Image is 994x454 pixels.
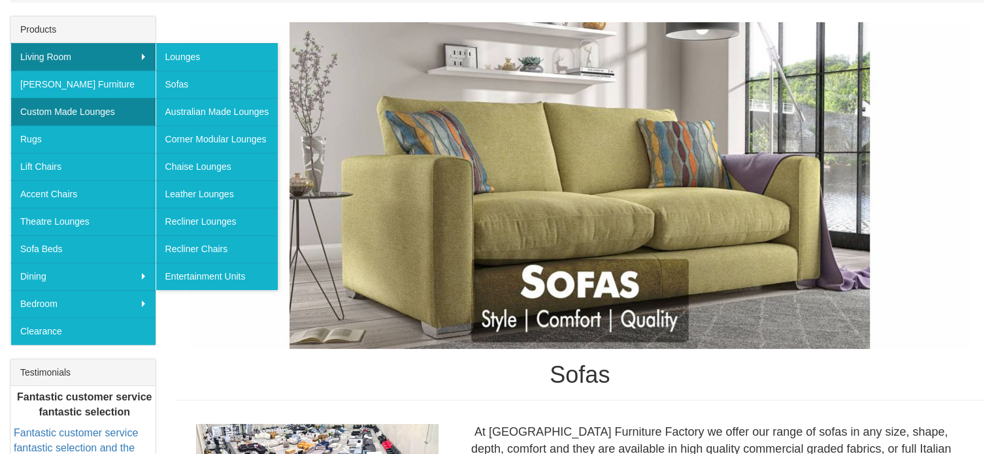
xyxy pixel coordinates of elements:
a: Lift Chairs [10,153,156,180]
a: Theatre Lounges [10,208,156,235]
a: [PERSON_NAME] Furniture [10,71,156,98]
a: Custom Made Lounges [10,98,156,125]
h1: Sofas [176,362,985,388]
img: Sofas [188,22,972,349]
a: Rugs [10,125,156,153]
a: Living Room [10,43,156,71]
a: Accent Chairs [10,180,156,208]
a: Leather Lounges [156,180,278,208]
a: Sofa Beds [10,235,156,263]
a: Bedroom [10,290,156,317]
a: Chaise Lounges [156,153,278,180]
a: Clearance [10,317,156,345]
div: Testimonials [10,359,156,386]
a: Recliner Lounges [156,208,278,235]
a: Entertainment Units [156,263,278,290]
a: Recliner Chairs [156,235,278,263]
a: Lounges [156,43,278,71]
b: Fantastic customer service fantastic selection [17,391,152,417]
a: Sofas [156,71,278,98]
div: Products [10,16,156,43]
a: Corner Modular Lounges [156,125,278,153]
a: Australian Made Lounges [156,98,278,125]
a: Dining [10,263,156,290]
